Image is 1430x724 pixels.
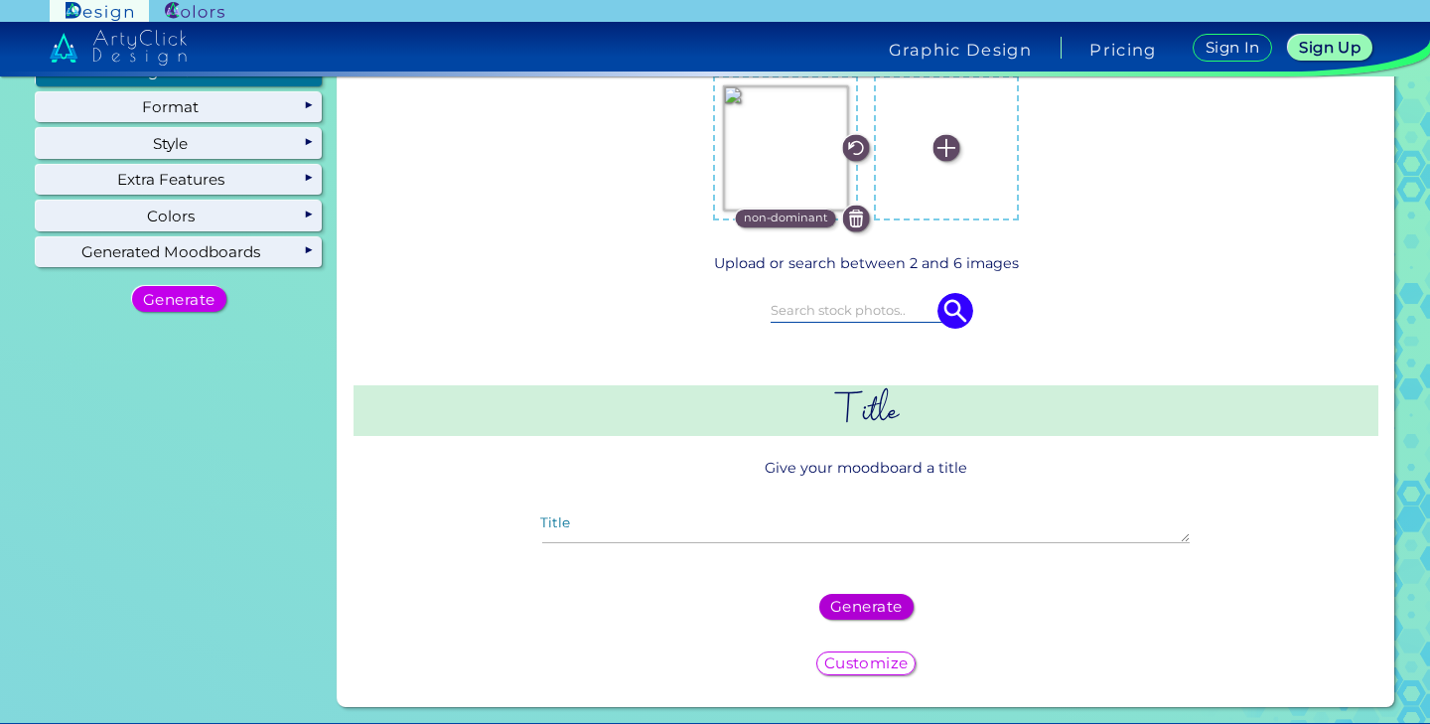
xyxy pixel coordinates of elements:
img: icon_plus_white.svg [933,135,960,162]
div: Generated Moodboards [36,237,322,267]
div: Style [36,128,322,158]
label: Title [540,516,570,530]
a: Sign In [1197,35,1268,61]
h5: Generate [147,292,212,306]
img: bec456bc-314d-485e-b662-e54d9b8f6888 [723,85,848,211]
h5: Customize [828,656,905,670]
h5: Sign Up [1302,41,1358,55]
div: Colors [36,201,322,230]
h5: Sign In [1208,41,1257,55]
h5: Generate [834,600,899,614]
p: non-dominant [744,210,828,227]
div: Extra Features [36,165,322,195]
h2: Title [354,385,1378,436]
p: Give your moodboard a title [354,450,1378,487]
p: Upload or search between 2 and 6 images [361,252,1370,275]
img: ArtyClick Colors logo [165,2,224,21]
a: Sign Up [1292,36,1367,60]
a: Pricing [1089,42,1156,58]
h4: Graphic Design [889,42,1032,58]
img: artyclick_design_logo_white_combined_path.svg [50,30,187,66]
img: icon search [937,293,973,329]
div: Format [36,92,322,122]
input: Search stock photos.. [771,299,961,321]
